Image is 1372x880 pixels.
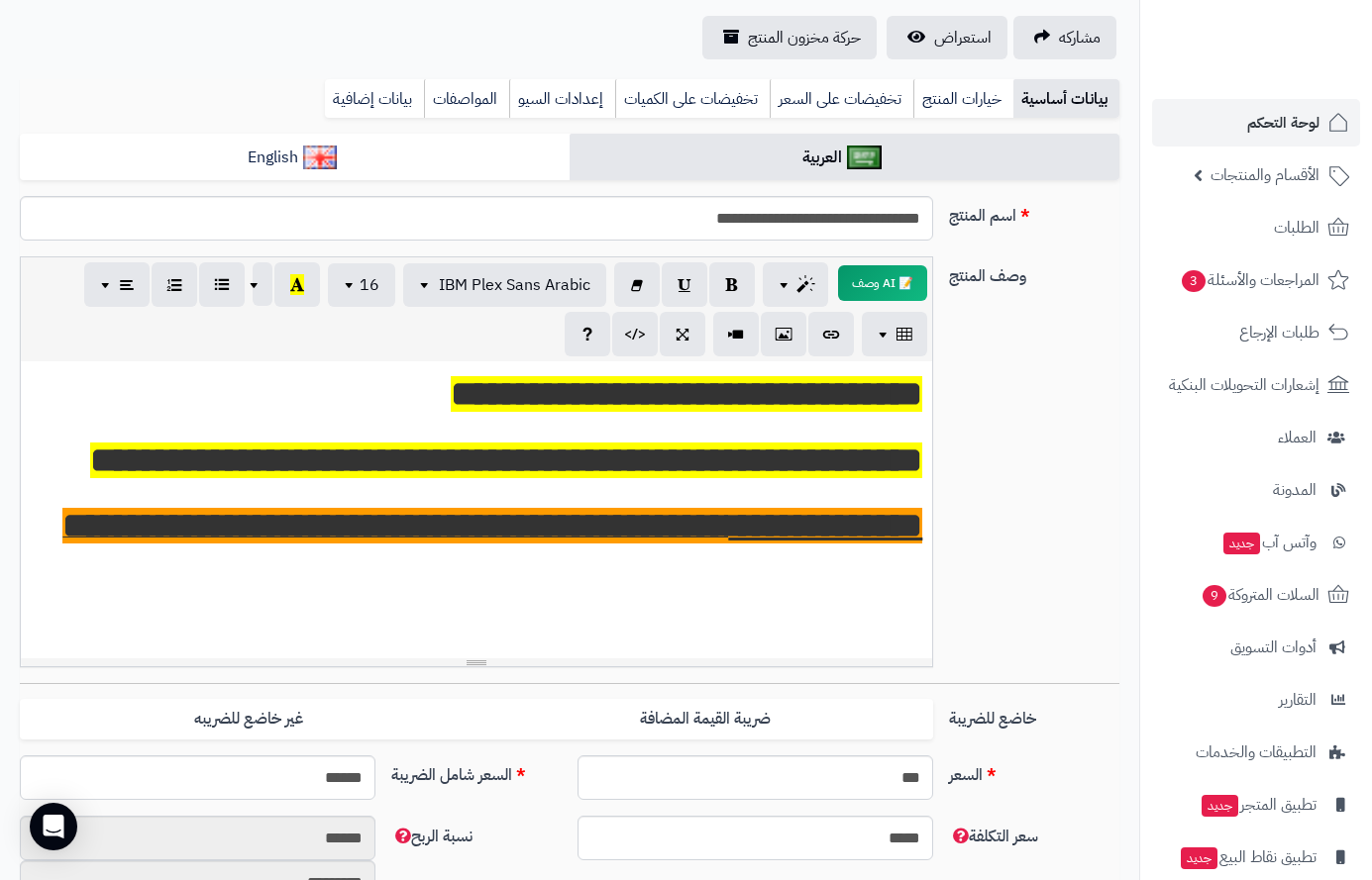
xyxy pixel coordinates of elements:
[303,146,338,169] img: English
[360,273,379,297] span: 16
[1152,781,1360,829] a: تطبيق المتجرجديد
[1152,571,1360,619] a: السلات المتروكة9
[30,803,77,850] div: Open Intercom Messenger
[325,79,424,119] a: بيانات إضافية
[1152,624,1360,671] a: أدوات التسويق
[1202,795,1238,817] span: جديد
[1237,52,1353,94] img: logo-2.png
[1200,791,1317,819] span: تطبيق المتجر
[1180,266,1319,294] span: المراجعات والأسئلة
[934,26,992,49] span: استعراض
[1152,676,1360,724] a: التقارير
[1152,256,1360,304] a: المراجعات والأسئلة3
[1203,585,1226,607] span: 9
[20,699,476,739] label: غير خاضع للضريبه
[383,755,570,787] label: السعر شامل الضريبة
[1013,79,1119,119] a: بيانات أساسية
[509,79,615,119] a: إعدادات السيو
[1201,581,1319,609] span: السلات المتروكة
[1152,729,1360,776] a: التطبيقات والخدمات
[913,79,1013,119] a: خيارات المنتج
[1152,466,1360,514] a: المدونة
[1278,424,1317,451] span: العملاء
[1179,843,1317,871] span: تطبيق نقاط البيع
[1059,26,1101,49] span: مشاركه
[1239,319,1319,346] span: طلبات الإرجاع
[1247,109,1319,137] span: لوحة التحكم
[615,79,770,119] a: تخفيضات على الكميات
[702,16,877,59] a: حركة مخزون المنتج
[941,196,1127,228] label: اسم المنتج
[1273,476,1317,504] span: المدونة
[838,265,927,301] button: 📝 AI وصف
[1181,847,1217,869] span: جديد
[1152,361,1360,409] a: إشعارات التحويلات البنكية
[1221,529,1317,556] span: وآتس آب
[476,699,933,739] label: ضريبة القيمة المضافة
[941,755,1127,787] label: السعر
[1223,533,1260,554] span: جديد
[1274,214,1319,242] span: الطلبات
[424,79,509,119] a: المواصفات
[328,263,395,307] button: 16
[1152,204,1360,251] a: الطلبات
[1182,270,1206,292] span: 3
[1152,414,1360,461] a: العملاء
[403,263,606,307] button: IBM Plex Sans Arabic
[391,825,473,848] span: نسبة الربح
[887,16,1007,59] a: استعراض
[1196,738,1317,766] span: التطبيقات والخدمات
[941,699,1127,731] label: خاضع للضريبة
[1211,161,1319,189] span: الأقسام والمنتجات
[1230,634,1317,661] span: أدوات التسويق
[949,825,1038,848] span: سعر التكلفة
[439,273,590,297] span: IBM Plex Sans Arabic
[941,256,1127,288] label: وصف المنتج
[20,134,570,182] a: English
[1013,16,1116,59] a: مشاركه
[770,79,913,119] a: تخفيضات على السعر
[570,134,1119,182] a: العربية
[1152,519,1360,566] a: وآتس آبجديد
[1152,99,1360,147] a: لوحة التحكم
[1169,371,1319,399] span: إشعارات التحويلات البنكية
[748,26,861,49] span: حركة مخزون المنتج
[1152,309,1360,356] a: طلبات الإرجاع
[1279,686,1317,714] span: التقارير
[847,146,882,169] img: العربية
